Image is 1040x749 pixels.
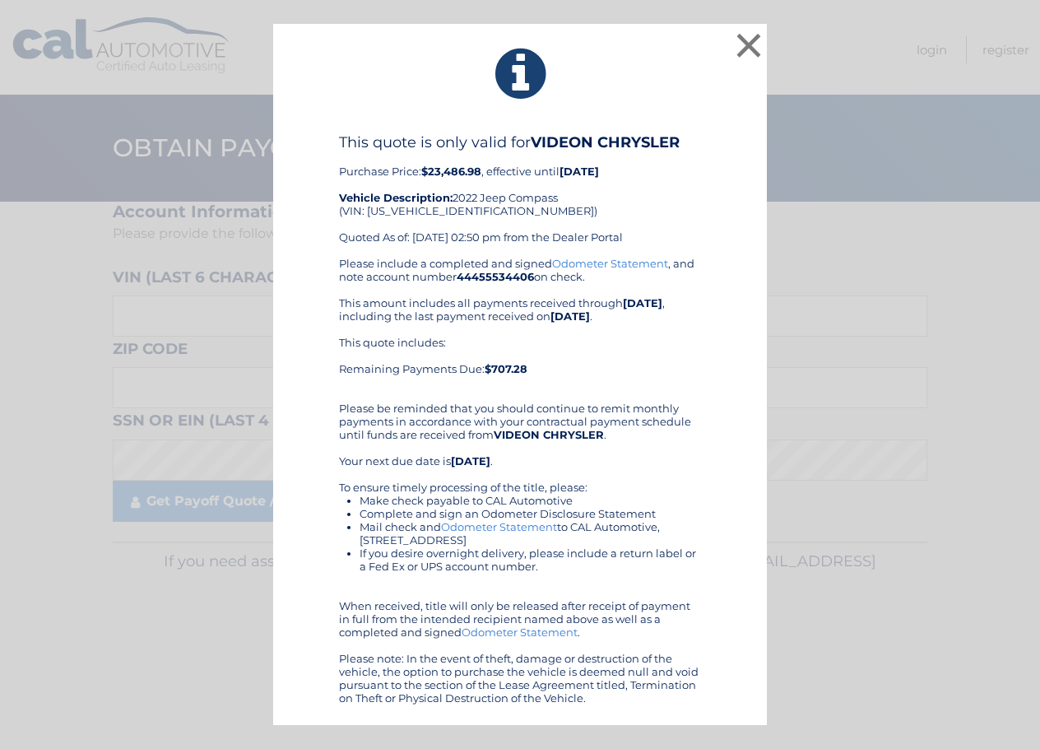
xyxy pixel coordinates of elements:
[339,191,453,204] strong: Vehicle Description:
[339,257,701,705] div: Please include a completed and signed , and note account number on check. This amount includes al...
[485,362,527,375] b: $707.28
[441,520,557,533] a: Odometer Statement
[360,507,701,520] li: Complete and sign an Odometer Disclosure Statement
[462,626,578,639] a: Odometer Statement
[494,428,604,441] b: VIDEON CHRYSLER
[339,133,701,257] div: Purchase Price: , effective until 2022 Jeep Compass (VIN: [US_VEHICLE_IDENTIFICATION_NUMBER]) Quo...
[339,336,701,388] div: This quote includes: Remaining Payments Due:
[732,29,765,62] button: ×
[360,547,701,573] li: If you desire overnight delivery, please include a return label or a Fed Ex or UPS account number.
[550,309,590,323] b: [DATE]
[360,494,701,507] li: Make check payable to CAL Automotive
[360,520,701,547] li: Mail check and to CAL Automotive, [STREET_ADDRESS]
[559,165,599,178] b: [DATE]
[623,296,662,309] b: [DATE]
[457,270,534,283] b: 44455534406
[339,133,701,151] h4: This quote is only valid for
[531,133,680,151] b: VIDEON CHRYSLER
[421,165,481,178] b: $23,486.98
[552,257,668,270] a: Odometer Statement
[451,454,490,468] b: [DATE]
